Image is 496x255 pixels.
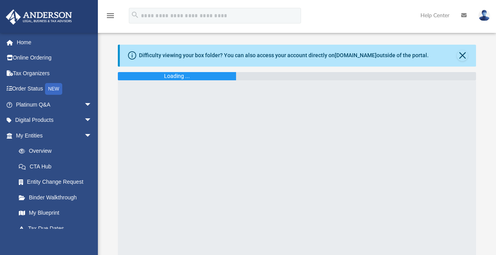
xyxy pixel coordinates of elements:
i: search [131,11,139,19]
img: User Pic [478,10,490,21]
a: [DOMAIN_NAME] [335,52,377,58]
a: My Blueprint [11,205,100,221]
a: Tax Organizers [5,65,104,81]
a: Online Ordering [5,50,104,66]
span: arrow_drop_down [84,128,100,144]
div: NEW [45,83,62,95]
a: Entity Change Request [11,174,104,190]
a: Platinum Q&Aarrow_drop_down [5,97,104,112]
a: CTA Hub [11,159,104,174]
a: Overview [11,143,104,159]
a: menu [106,15,115,20]
i: menu [106,11,115,20]
span: arrow_drop_down [84,97,100,113]
span: arrow_drop_down [84,112,100,128]
a: My Entitiesarrow_drop_down [5,128,104,143]
a: Digital Productsarrow_drop_down [5,112,104,128]
a: Tax Due Dates [11,221,104,236]
a: Binder Walkthrough [11,190,104,205]
a: Order StatusNEW [5,81,104,97]
div: Loading ... [164,72,190,80]
div: Difficulty viewing your box folder? You can also access your account directly on outside of the p... [139,51,429,60]
button: Close [457,50,468,61]
a: Home [5,34,104,50]
img: Anderson Advisors Platinum Portal [4,9,74,25]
